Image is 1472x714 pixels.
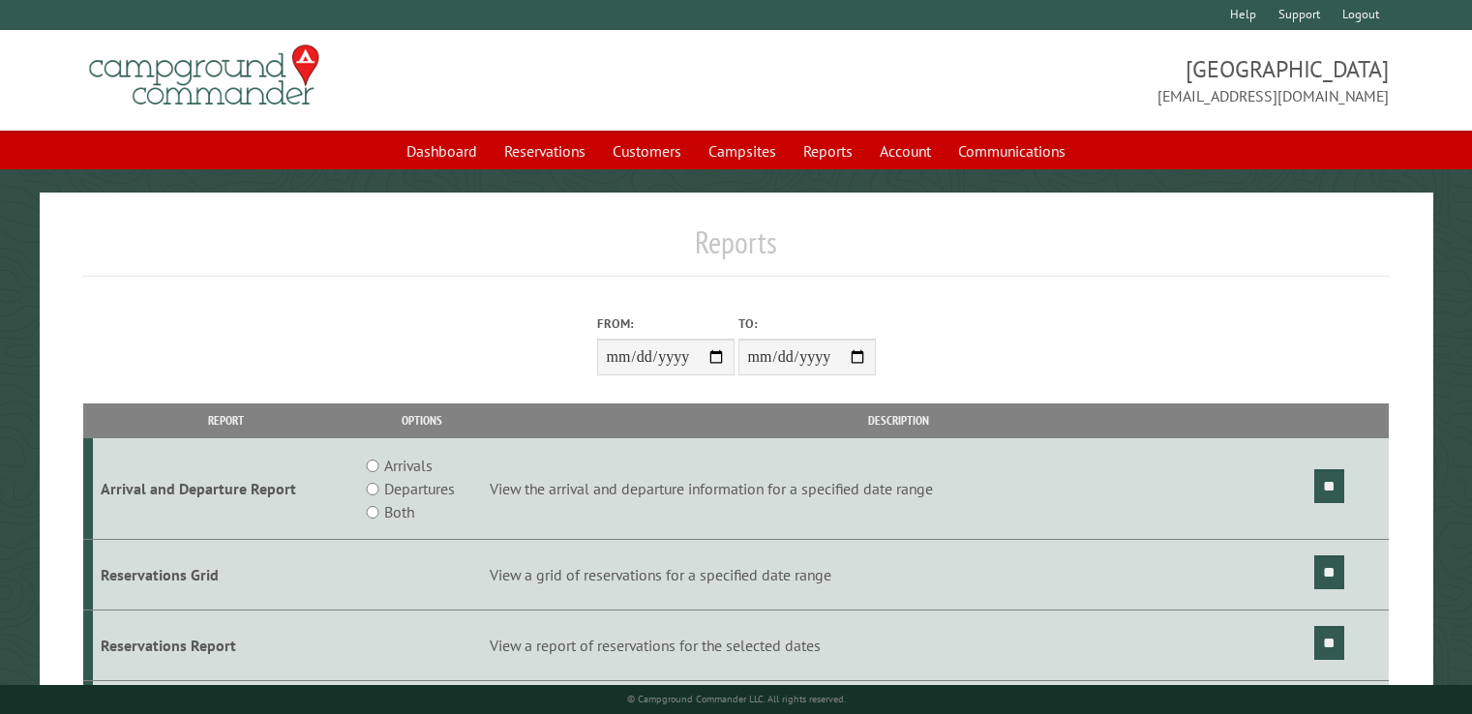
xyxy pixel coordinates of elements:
td: View a grid of reservations for a specified date range [487,540,1311,610]
h1: Reports [83,223,1389,277]
th: Description [487,403,1311,437]
a: Customers [601,133,693,169]
img: Campground Commander [83,38,325,113]
a: Dashboard [395,133,489,169]
a: Reports [792,133,864,169]
label: To: [738,314,876,333]
span: [GEOGRAPHIC_DATA] [EMAIL_ADDRESS][DOMAIN_NAME] [736,53,1389,107]
th: Report [93,403,358,437]
a: Communications [946,133,1077,169]
a: Reservations [493,133,597,169]
td: View the arrival and departure information for a specified date range [487,438,1311,540]
label: Both [384,500,414,523]
td: Reservations Report [93,610,358,680]
label: Arrivals [384,454,433,477]
small: © Campground Commander LLC. All rights reserved. [627,693,846,705]
a: Campsites [697,133,788,169]
td: View a report of reservations for the selected dates [487,610,1311,680]
td: Arrival and Departure Report [93,438,358,540]
a: Account [868,133,943,169]
label: Departures [384,477,455,500]
label: From: [597,314,735,333]
td: Reservations Grid [93,540,358,610]
th: Options [358,403,487,437]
